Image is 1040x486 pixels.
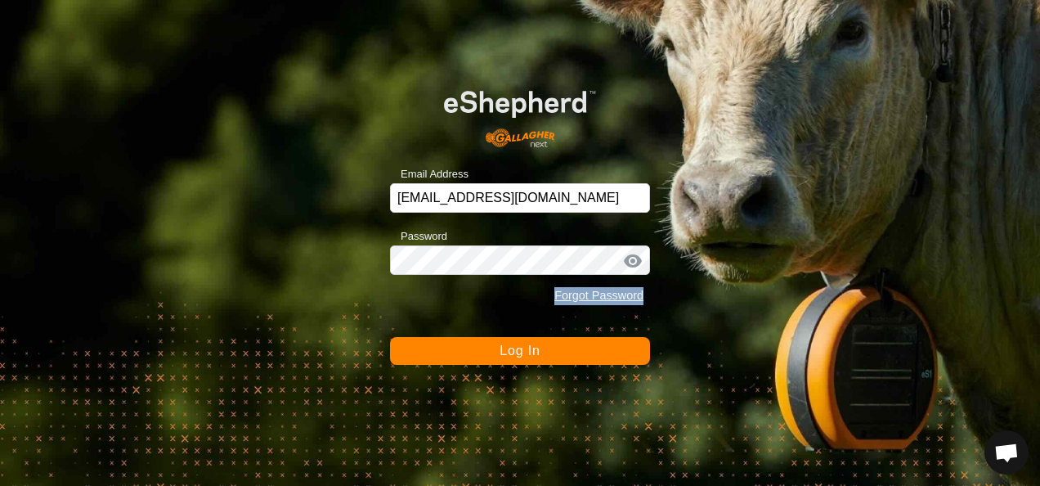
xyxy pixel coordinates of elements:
[390,337,650,365] button: Log In
[500,344,540,358] span: Log In
[984,430,1029,475] div: Open chat
[416,69,624,157] img: E-shepherd Logo
[390,228,447,245] label: Password
[390,166,468,182] label: Email Address
[554,289,643,302] a: Forgot Password
[390,183,650,213] input: Email Address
